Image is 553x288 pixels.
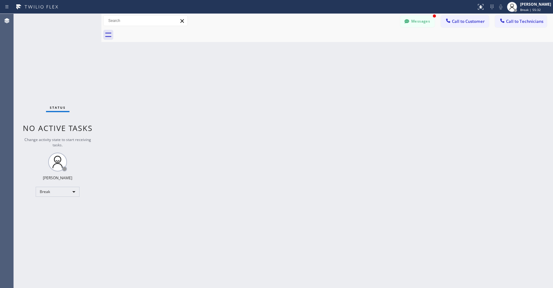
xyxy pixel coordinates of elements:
[24,137,91,148] span: Change activity state to start receiving tasks.
[495,15,547,27] button: Call to Technicians
[452,18,485,24] span: Call to Customer
[23,123,93,133] span: No active tasks
[496,3,505,11] button: Mute
[400,15,435,27] button: Messages
[50,105,66,110] span: Status
[520,2,551,7] div: [PERSON_NAME]
[36,187,79,197] div: Break
[43,175,72,181] div: [PERSON_NAME]
[104,16,187,26] input: Search
[441,15,489,27] button: Call to Customer
[520,8,541,12] span: Break | 55:32
[506,18,543,24] span: Call to Technicians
